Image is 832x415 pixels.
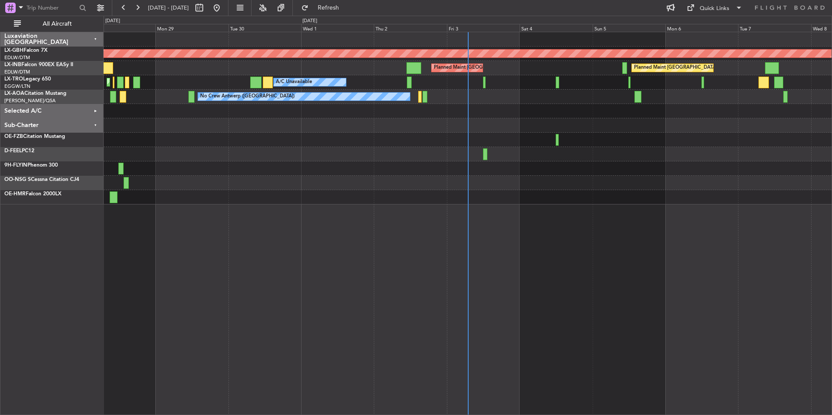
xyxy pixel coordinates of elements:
[109,76,246,89] div: Planned Maint [GEOGRAPHIC_DATA] ([GEOGRAPHIC_DATA])
[634,61,771,74] div: Planned Maint [GEOGRAPHIC_DATA] ([GEOGRAPHIC_DATA])
[4,163,27,168] span: 9H-FLYIN
[447,24,520,32] div: Fri 3
[4,62,21,67] span: LX-INB
[27,1,77,14] input: Trip Number
[4,77,51,82] a: LX-TROLegacy 650
[301,24,374,32] div: Wed 1
[4,83,30,90] a: EGGW/LTN
[276,76,312,89] div: A/C Unavailable
[700,4,729,13] div: Quick Links
[4,91,24,96] span: LX-AOA
[4,69,30,75] a: EDLW/DTM
[4,134,23,139] span: OE-FZB
[23,21,92,27] span: All Aircraft
[4,91,67,96] a: LX-AOACitation Mustang
[4,177,31,182] span: OO-NSG S
[520,24,592,32] div: Sat 4
[434,61,517,74] div: Planned Maint [GEOGRAPHIC_DATA]
[297,1,349,15] button: Refresh
[83,24,155,32] div: Sun 28
[4,191,26,197] span: OE-HMR
[4,191,61,197] a: OE-HMRFalcon 2000LX
[4,148,34,154] a: D-FEELPC12
[105,17,120,25] div: [DATE]
[4,48,47,53] a: LX-GBHFalcon 7X
[4,134,65,139] a: OE-FZBCitation Mustang
[593,24,665,32] div: Sun 5
[4,177,79,182] a: OO-NSG SCessna Citation CJ4
[200,90,295,103] div: No Crew Antwerp ([GEOGRAPHIC_DATA])
[4,163,58,168] a: 9H-FLYINPhenom 300
[4,48,23,53] span: LX-GBH
[4,54,30,61] a: EDLW/DTM
[148,4,189,12] span: [DATE] - [DATE]
[10,17,94,31] button: All Aircraft
[310,5,347,11] span: Refresh
[665,24,738,32] div: Mon 6
[682,1,747,15] button: Quick Links
[228,24,301,32] div: Tue 30
[4,77,23,82] span: LX-TRO
[4,62,73,67] a: LX-INBFalcon 900EX EASy II
[302,17,317,25] div: [DATE]
[4,97,56,104] a: [PERSON_NAME]/QSA
[374,24,446,32] div: Thu 2
[738,24,811,32] div: Tue 7
[4,148,22,154] span: D-FEEL
[155,24,228,32] div: Mon 29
